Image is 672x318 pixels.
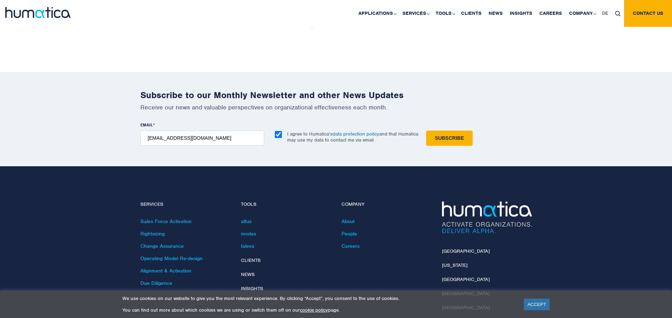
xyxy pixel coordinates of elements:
[442,248,490,254] a: [GEOGRAPHIC_DATA]
[341,230,357,237] a: People
[275,131,282,138] input: I agree to Humatica’sdata protection policyand that Humatica may use my data to contact me via em...
[241,257,261,263] a: Clients
[241,218,252,224] a: altus
[140,202,230,208] h4: Services
[140,90,532,101] h2: Subscribe to our Monthly Newsletter and other News Updates
[122,295,515,301] p: We use cookies on our website to give you the most relevant experience. By clicking “Accept”, you...
[140,218,192,224] a: Sales Force Activation
[140,280,172,286] a: Due Diligence
[341,243,359,249] a: Careers
[140,268,191,274] a: Alignment & Activation
[602,10,608,16] span: DE
[140,243,184,249] a: Change Assurance
[241,202,331,208] h4: Tools
[333,131,379,137] a: data protection policy
[5,7,71,18] img: logo
[140,122,153,128] span: EMAIL
[140,255,202,262] a: Operating Model Re-design
[341,202,431,208] h4: Company
[241,286,263,292] a: Insights
[241,230,256,237] a: modas
[140,230,165,237] a: Rightsizing
[442,262,467,268] a: [US_STATE]
[140,103,532,111] p: Receive our news and valuable perspectives on organizational effectiveness each month.
[241,243,254,249] a: taleva
[524,299,550,310] a: ACCEPT
[122,307,515,313] p: You can find out more about which cookies we are using or switch them off on our page.
[426,131,473,146] input: Subscribe
[140,131,264,146] input: name@company.com
[300,307,328,313] a: cookie policy
[241,271,255,277] a: News
[442,276,490,282] a: [GEOGRAPHIC_DATA]
[341,218,355,224] a: About
[615,11,620,16] img: search_icon
[442,202,532,233] img: Humatica
[287,131,418,143] p: I agree to Humatica’s and that Humatica may use my data to contact me via email.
